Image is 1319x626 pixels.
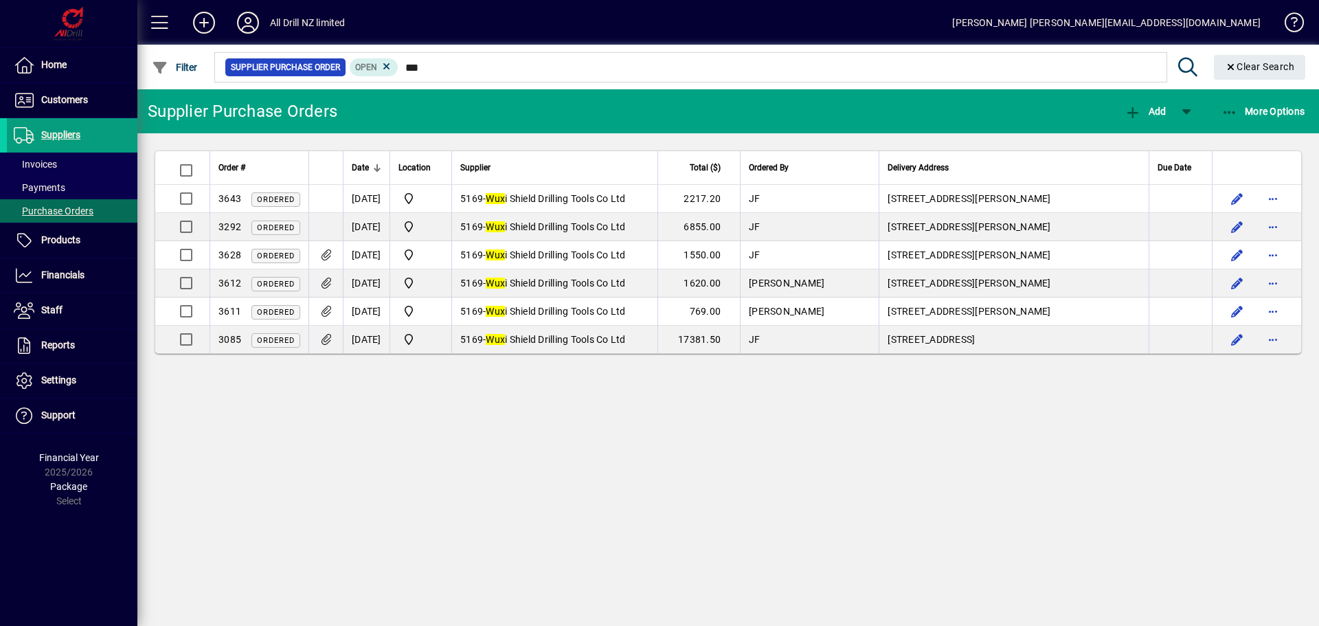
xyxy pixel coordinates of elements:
span: All Drill NZ Limited [398,331,443,348]
td: [DATE] [343,185,390,213]
span: Ordered [257,280,295,289]
button: Edit [1226,244,1248,266]
div: Supplier [460,160,649,175]
span: Open [355,63,377,72]
span: Location [398,160,431,175]
td: [DATE] [343,241,390,269]
td: 2217.20 [657,185,740,213]
span: Ordered [257,308,295,317]
td: - [451,185,657,213]
span: i Shield Drilling Tools Co Ltd [486,221,625,232]
span: JF [749,249,760,260]
span: Customers [41,94,88,105]
span: All Drill NZ Limited [398,247,443,263]
span: i Shield Drilling Tools Co Ltd [486,306,625,317]
span: Add [1125,106,1166,117]
div: Ordered By [749,160,870,175]
span: Settings [41,375,76,385]
span: Financial Year [39,452,99,463]
button: Profile [226,10,270,35]
a: Staff [7,293,137,328]
em: Wux [486,193,505,204]
td: - [451,241,657,269]
span: Purchase Orders [14,205,93,216]
td: - [451,269,657,298]
button: Edit [1226,188,1248,210]
mat-chip: Completion Status: Open [350,58,398,76]
button: More options [1262,188,1284,210]
span: JF [749,193,760,204]
span: Supplier [460,160,491,175]
a: Financials [7,258,137,293]
span: Ordered [257,223,295,232]
button: Edit [1226,300,1248,322]
span: 5169 [460,334,483,345]
span: i Shield Drilling Tools Co Ltd [486,249,625,260]
span: 3085 [218,334,241,345]
div: Due Date [1158,160,1204,175]
a: Settings [7,364,137,398]
span: 5169 [460,249,483,260]
span: More Options [1221,106,1305,117]
span: Delivery Address [888,160,949,175]
span: All Drill NZ Limited [398,190,443,207]
button: Add [182,10,226,35]
a: Support [7,399,137,433]
span: i Shield Drilling Tools Co Ltd [486,193,625,204]
button: More options [1262,216,1284,238]
a: Products [7,223,137,258]
span: JF [749,334,760,345]
div: All Drill NZ limited [270,12,346,34]
span: All Drill NZ Limited [398,219,443,235]
td: 1550.00 [657,241,740,269]
span: 5169 [460,278,483,289]
span: Total ($) [690,160,721,175]
button: More options [1262,272,1284,294]
span: Home [41,59,67,70]
a: Home [7,48,137,82]
td: [STREET_ADDRESS][PERSON_NAME] [879,298,1149,326]
span: Due Date [1158,160,1191,175]
button: Add [1121,99,1169,124]
div: [PERSON_NAME] [PERSON_NAME][EMAIL_ADDRESS][DOMAIN_NAME] [952,12,1261,34]
span: Products [41,234,80,245]
button: More options [1262,300,1284,322]
span: Order # [218,160,245,175]
span: Invoices [14,159,57,170]
div: Order # [218,160,300,175]
a: Purchase Orders [7,199,137,223]
td: [STREET_ADDRESS] [879,326,1149,353]
button: Filter [148,55,201,80]
span: All Drill NZ Limited [398,275,443,291]
td: [DATE] [343,213,390,241]
td: 1620.00 [657,269,740,298]
button: More options [1262,244,1284,266]
span: 5169 [460,221,483,232]
span: Ordered [257,195,295,204]
div: Location [398,160,443,175]
div: Total ($) [666,160,733,175]
td: [STREET_ADDRESS][PERSON_NAME] [879,213,1149,241]
span: [PERSON_NAME] [749,278,824,289]
span: 3611 [218,306,241,317]
a: Invoices [7,153,137,176]
span: [PERSON_NAME] [749,306,824,317]
td: [STREET_ADDRESS][PERSON_NAME] [879,185,1149,213]
a: Payments [7,176,137,199]
span: Reports [41,339,75,350]
em: Wux [486,306,505,317]
span: 5169 [460,193,483,204]
td: 769.00 [657,298,740,326]
span: Ordered By [749,160,789,175]
a: Reports [7,328,137,363]
td: [DATE] [343,326,390,353]
span: i Shield Drilling Tools Co Ltd [486,278,625,289]
span: 5169 [460,306,483,317]
span: Suppliers [41,129,80,140]
td: [DATE] [343,269,390,298]
span: Ordered [257,336,295,345]
span: 3643 [218,193,241,204]
span: Package [50,481,87,492]
td: [STREET_ADDRESS][PERSON_NAME] [879,241,1149,269]
span: Support [41,410,76,421]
